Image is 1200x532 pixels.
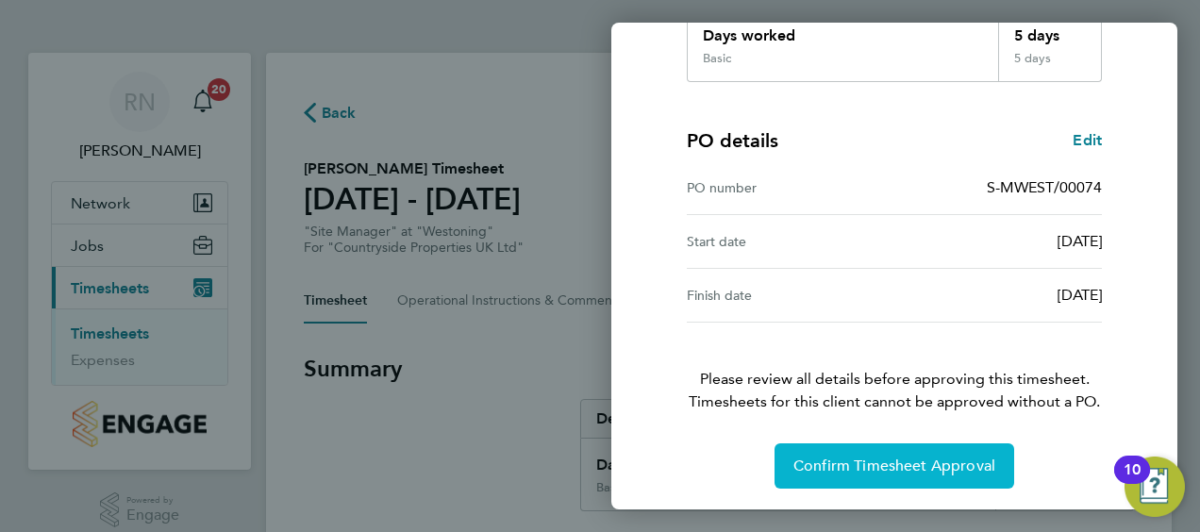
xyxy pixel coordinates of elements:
[998,9,1102,51] div: 5 days
[775,443,1014,489] button: Confirm Timesheet Approval
[703,51,731,66] div: Basic
[894,230,1102,253] div: [DATE]
[998,51,1102,81] div: 5 days
[687,230,894,253] div: Start date
[687,127,778,154] h4: PO details
[987,178,1102,196] span: S-MWEST/00074
[894,284,1102,307] div: [DATE]
[1073,129,1102,152] a: Edit
[1125,457,1185,517] button: Open Resource Center, 10 new notifications
[664,323,1125,413] p: Please review all details before approving this timesheet.
[1124,470,1141,494] div: 10
[688,9,998,51] div: Days worked
[687,284,894,307] div: Finish date
[1073,131,1102,149] span: Edit
[664,391,1125,413] span: Timesheets for this client cannot be approved without a PO.
[687,176,894,199] div: PO number
[793,457,995,475] span: Confirm Timesheet Approval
